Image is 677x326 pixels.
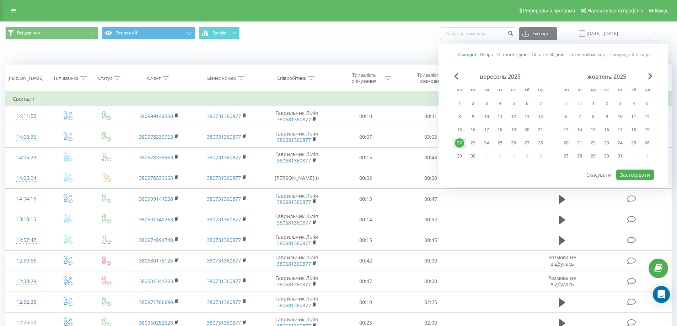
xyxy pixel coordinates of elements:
div: 12:38:29 [13,275,40,288]
div: Тривалість очікування [345,72,383,84]
div: вт 16 вер 2025 р. [466,125,480,135]
span: Розмова не відбулась [548,254,576,267]
button: Основний [102,27,195,39]
div: 17 [482,125,491,134]
span: Графік [213,31,226,35]
div: вересень 2025 [453,73,547,80]
div: 14 [536,112,545,121]
div: пн 15 вер 2025 р. [453,125,466,135]
td: Гаврильчик Лілія [260,106,333,127]
abbr: середа [588,85,598,96]
div: ср 22 жовт 2025 р. [586,138,600,148]
abbr: неділя [535,85,546,96]
div: пт 10 жовт 2025 р. [613,111,627,122]
a: 380999144550 [139,113,173,120]
td: 00:00 [398,168,463,188]
div: 12 [509,112,518,121]
a: 380681360877 [277,281,311,288]
a: 380731360877 [207,299,241,305]
button: Скасувати [582,170,615,180]
div: 6 [562,112,571,121]
div: 24 [616,138,625,148]
div: 12:57:47 [13,233,40,247]
div: чт 16 жовт 2025 р. [600,125,613,135]
abbr: вівторок [574,85,585,96]
button: Графік [199,27,240,39]
div: чт 11 вер 2025 р. [493,111,507,122]
div: 9 [468,112,478,121]
abbr: вівторок [468,85,478,96]
div: нд 14 вер 2025 р. [534,111,547,122]
td: 03:03 [398,127,463,147]
abbr: п’ятниця [508,85,519,96]
div: жовтень 2025 [559,73,654,80]
div: вт 2 вер 2025 р. [466,98,480,109]
td: Гаврильчик Лілія [260,147,333,168]
div: 12:39:56 [13,254,40,268]
div: 2 [468,99,478,108]
a: Сьогодні [457,51,476,58]
a: 380501341263 [139,278,173,284]
div: 4 [495,99,505,108]
div: 26 [509,138,518,148]
span: Previous Month [454,73,458,79]
div: вт 7 жовт 2025 р. [573,111,586,122]
abbr: субота [628,85,639,96]
a: 380731360877 [207,237,241,243]
div: пн 8 вер 2025 р. [453,111,466,122]
div: пн 20 жовт 2025 р. [559,138,573,148]
td: Гаврильчик Лілія [260,230,333,250]
td: 00:48 [398,147,463,168]
div: 10 [616,112,625,121]
div: вт 21 жовт 2025 р. [573,138,586,148]
span: Вихід [655,8,667,13]
div: сб 25 жовт 2025 р. [627,138,640,148]
div: 10 [482,112,491,121]
div: нд 5 жовт 2025 р. [640,98,654,109]
div: Статус [98,75,112,81]
a: 380681360877 [277,116,311,123]
div: пт 3 жовт 2025 р. [613,98,627,109]
td: 00:00 [398,250,463,271]
abbr: середа [481,85,492,96]
abbr: понеділок [561,85,571,96]
div: чт 4 вер 2025 р. [493,98,507,109]
td: Сьогодні [6,92,672,106]
a: 380681360877 [277,199,311,205]
div: 12 [643,112,652,121]
a: Останні 7 днів [497,51,527,58]
div: сб 4 жовт 2025 р. [627,98,640,109]
div: пт 17 жовт 2025 р. [613,125,627,135]
span: Всі дзвінки [17,30,41,36]
a: 380681360877 [277,157,311,164]
a: 380731360877 [207,154,241,161]
div: нд 7 вер 2025 р. [534,98,547,109]
a: 380999144550 [139,195,173,202]
div: [PERSON_NAME] [7,75,43,81]
div: 11 [629,112,638,121]
div: 24 [482,138,491,148]
a: 380680175125 [139,257,173,264]
a: 380978339963 [139,175,173,181]
div: сб 13 вер 2025 р. [520,111,534,122]
div: 25 [495,138,505,148]
div: 14:04:16 [13,192,40,206]
a: Поточний місяць [569,51,605,58]
div: нд 19 жовт 2025 р. [640,125,654,135]
div: ср 10 вер 2025 р. [480,111,493,122]
div: нд 21 вер 2025 р. [534,125,547,135]
span: Next Month [648,73,652,79]
td: 00:14 [333,209,398,230]
div: 30 [602,151,611,161]
div: 6 [522,99,532,108]
div: 20 [562,138,571,148]
td: 00:15 [333,230,398,250]
div: вт 28 жовт 2025 р. [573,151,586,161]
div: 22 [455,138,464,148]
td: 00:02 [333,168,398,188]
button: Всі дзвінки [5,27,98,39]
div: пн 1 вер 2025 р. [453,98,466,109]
div: вт 30 вер 2025 р. [466,151,480,161]
td: 02:25 [398,292,463,313]
td: 00:47 [333,271,398,292]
